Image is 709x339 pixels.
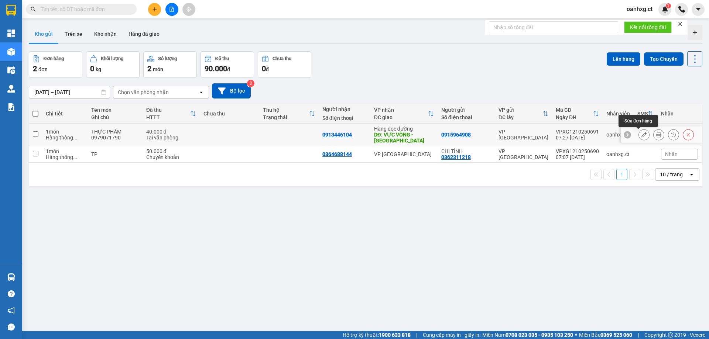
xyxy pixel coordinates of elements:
[46,154,83,160] div: Hàng thông thường
[153,66,163,72] span: món
[8,290,15,297] span: question-circle
[203,111,256,117] div: Chưa thu
[374,151,434,157] div: VP [GEOGRAPHIC_DATA]
[46,148,83,154] div: 1 món
[482,331,573,339] span: Miền Nam
[661,111,698,117] div: Nhãn
[552,104,603,124] th: Toggle SortBy
[29,86,110,98] input: Select a date range.
[441,107,491,113] div: Người gửi
[146,129,196,135] div: 40.000 đ
[148,3,161,16] button: plus
[619,115,658,127] div: Sửa đơn hàng
[600,332,632,338] strong: 0369 525 060
[258,51,311,78] button: Chưa thu0đ
[41,5,128,13] input: Tìm tên, số ĐT hoặc mã đơn
[441,114,491,120] div: Số điện thoại
[695,6,702,13] span: caret-down
[556,114,593,120] div: Ngày ĐH
[38,66,48,72] span: đơn
[118,89,169,96] div: Chọn văn phòng nhận
[666,3,671,8] sup: 1
[169,7,174,12] span: file-add
[7,66,15,74] img: warehouse-icon
[370,104,438,124] th: Toggle SortBy
[668,332,673,338] span: copyright
[624,21,672,33] button: Kết nối tổng đài
[88,25,123,43] button: Kho nhận
[201,51,254,78] button: Đã thu90.000đ
[143,51,197,78] button: Số lượng2món
[374,114,428,120] div: ĐC giao
[575,333,577,336] span: ⚪️
[101,56,123,61] div: Khối lượng
[322,151,352,157] div: 0364688144
[374,107,428,113] div: VP nhận
[678,6,685,13] img: phone-icon
[616,169,627,180] button: 1
[46,129,83,135] div: 1 món
[621,4,658,14] span: oanhxg.ct
[247,80,254,87] sup: 2
[91,114,139,120] div: Ghi chú
[96,66,101,72] span: kg
[489,21,618,33] input: Nhập số tổng đài
[90,64,94,73] span: 0
[263,114,309,120] div: Trạng thái
[499,148,548,160] div: VP [GEOGRAPHIC_DATA]
[374,126,434,132] div: Hàng dọc đường
[662,6,668,13] img: icon-new-feature
[44,56,64,61] div: Đơn hàng
[499,129,548,141] div: VP [GEOGRAPHIC_DATA]
[7,103,15,111] img: solution-icon
[262,64,266,73] span: 0
[146,114,190,120] div: HTTT
[266,66,269,72] span: đ
[158,56,177,61] div: Số lượng
[634,104,657,124] th: Toggle SortBy
[73,135,78,141] span: ...
[660,171,683,178] div: 10 / trang
[186,7,191,12] span: aim
[59,25,88,43] button: Trên xe
[579,331,632,339] span: Miền Bắc
[33,64,37,73] span: 2
[556,107,593,113] div: Mã GD
[69,18,309,27] li: Cổ Đạm, xã [GEOGRAPHIC_DATA], [GEOGRAPHIC_DATA]
[499,114,542,120] div: ĐC lấy
[227,66,230,72] span: đ
[688,25,702,40] div: Tạo kho hàng mới
[7,273,15,281] img: warehouse-icon
[423,331,480,339] span: Cung cấp máy in - giấy in:
[322,115,367,121] div: Số điện thoại
[556,129,599,135] div: VPXG1210250691
[146,148,196,154] div: 50.000 đ
[123,25,165,43] button: Hàng đã giao
[343,331,411,339] span: Hỗ trợ kỹ thuật:
[91,151,139,157] div: TP
[506,332,573,338] strong: 0708 023 035 - 0935 103 250
[606,111,630,117] div: Nhân viên
[379,332,411,338] strong: 1900 633 818
[273,56,291,61] div: Chưa thu
[8,307,15,314] span: notification
[556,148,599,154] div: VPXG1210250690
[86,51,140,78] button: Khối lượng0kg
[165,3,178,16] button: file-add
[147,64,151,73] span: 2
[637,111,648,117] div: SMS
[182,3,195,16] button: aim
[146,135,196,141] div: Tại văn phòng
[212,83,251,98] button: Bộ lọc
[630,23,666,31] span: Kết nối tổng đài
[556,135,599,141] div: 07:27 [DATE]
[606,132,630,138] div: oanhxg.ct
[692,3,705,16] button: caret-down
[556,154,599,160] div: 07:07 [DATE]
[607,52,640,66] button: Lên hàng
[198,89,204,95] svg: open
[146,154,196,160] div: Chuyển khoản
[322,106,367,112] div: Người nhận
[638,331,639,339] span: |
[259,104,319,124] th: Toggle SortBy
